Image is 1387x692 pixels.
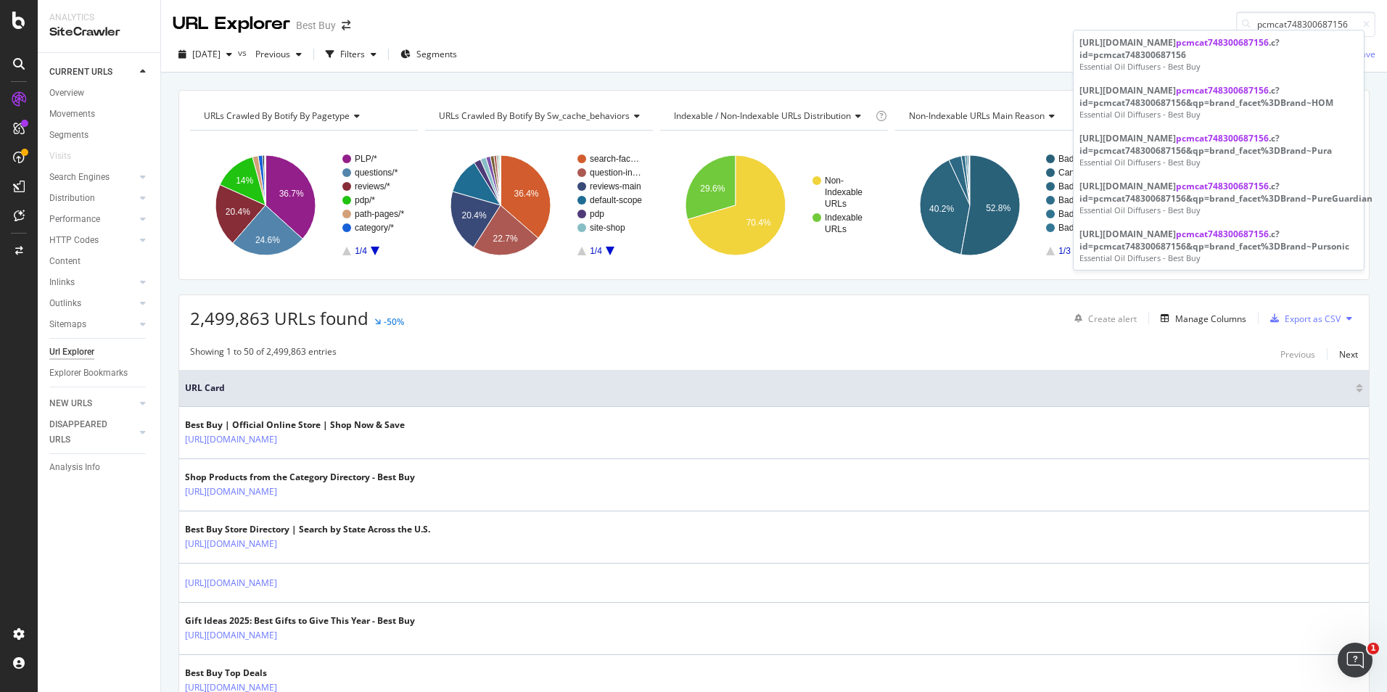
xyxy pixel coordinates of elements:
button: Previous [250,43,308,66]
text: 1/4 [355,246,367,256]
a: Inlinks [49,275,136,290]
text: reviews/* [355,181,390,191]
span: vs [238,46,250,59]
span: Indexable / Non-Indexable URLs distribution [674,110,851,122]
svg: A chart. [190,142,418,268]
svg: A chart. [895,142,1121,268]
a: [URL][DOMAIN_NAME] [185,432,277,447]
text: Bad HTTP… [1058,195,1108,205]
div: Previous [1280,348,1315,361]
span: URLs Crawled By Botify By sw_cache_behaviors [439,110,630,122]
div: Essential Oil Diffusers - Best Buy [1079,157,1358,168]
a: [URL][DOMAIN_NAME] [185,628,277,643]
button: [DATE] [173,43,238,66]
svg: A chart. [660,142,888,268]
text: 20.4% [226,207,250,217]
div: Shop Products from the Category Directory - Best Buy [185,471,415,484]
button: Export as CSV [1264,307,1341,330]
div: Essential Oil Diffusers - Best Buy [1079,252,1358,264]
button: Next [1339,345,1358,363]
span: pcmcat748300687156 [1176,84,1269,96]
div: Export as CSV [1285,313,1341,325]
div: Essential Oil Diffusers - Best Buy [1079,61,1358,73]
div: Best Buy Store Directory | Search by State Across the U.S. [185,523,430,536]
div: Inlinks [49,275,75,290]
text: Bad HTTP… [1058,181,1108,191]
div: Save [1356,48,1375,60]
div: Segments [49,128,89,143]
text: 40.2% [929,204,954,214]
div: Filters [340,48,365,60]
span: URL Card [185,382,1352,395]
text: 52.8% [986,203,1011,213]
span: Previous [250,48,290,60]
button: Manage Columns [1155,310,1246,327]
text: question-in… [590,168,641,178]
text: 14% [236,176,253,186]
div: Essential Oil Diffusers - Best Buy [1079,205,1358,216]
div: Movements [49,107,95,122]
text: 36.7% [279,189,304,199]
text: URLs [825,224,847,234]
h4: URLs Crawled By Botify By pagetype [201,104,405,128]
span: 2,499,863 URLs found [190,306,369,330]
button: Create alert [1069,307,1137,330]
input: Find a URL [1236,12,1375,37]
div: Explorer Bookmarks [49,366,128,381]
text: path-pages/* [355,209,404,219]
div: Visits [49,149,71,164]
div: Best Buy | Official Online Store | Shop Now & Save [185,419,405,432]
div: [URL][DOMAIN_NAME] .c?id=pcmcat748300687156&qp=brand_facet%3DBrand~HOM [1079,84,1358,109]
a: Segments [49,128,150,143]
div: Content [49,254,81,269]
div: Analysis Info [49,460,100,475]
text: 36.4% [514,189,539,199]
a: NEW URLS [49,396,136,411]
div: CURRENT URLS [49,65,112,80]
div: Gift Ideas 2025: Best Gifts to Give This Year - Best Buy [185,614,415,627]
div: Manage Columns [1175,313,1246,325]
span: 2025 Sep. 23rd [192,48,221,60]
div: Performance [49,212,100,227]
text: 1/3 [1058,246,1071,256]
button: Previous [1280,345,1315,363]
a: Performance [49,212,136,227]
span: URLs Crawled By Botify By pagetype [204,110,350,122]
a: Distribution [49,191,136,206]
div: NEW URLS [49,396,92,411]
div: [URL][DOMAIN_NAME] .c?id=pcmcat748300687156&qp=brand_facet%3DBrand~Pursonic [1079,228,1358,252]
div: Create alert [1088,313,1137,325]
a: [URL][DOMAIN_NAME] [185,485,277,499]
div: Showing 1 to 50 of 2,499,863 entries [190,345,337,363]
text: PLP/* [355,154,377,164]
div: [URL][DOMAIN_NAME] .c?id=pcmcat748300687156&qp=brand_facet%3DBrand~Pura [1079,132,1358,157]
a: [URL][DOMAIN_NAME] [185,576,277,590]
text: Bad HTTP… [1058,223,1108,233]
text: questions/* [355,168,398,178]
span: Segments [416,48,457,60]
text: 1/4 [590,246,602,256]
text: search-fac… [590,154,639,164]
h4: Indexable / Non-Indexable URLs Distribution [671,104,873,128]
div: -50% [384,316,404,328]
text: 20.4% [462,210,487,221]
div: Next [1339,348,1358,361]
a: Overview [49,86,150,101]
a: Search Engines [49,170,136,185]
div: Analytics [49,12,149,24]
h4: Non-Indexable URLs Main Reason [906,104,1098,128]
div: Sitemaps [49,317,86,332]
div: Essential Oil Diffusers - Best Buy [1079,109,1358,120]
a: HTTP Codes [49,233,136,248]
span: pcmcat748300687156 [1176,132,1269,144]
h4: URLs Crawled By Botify By sw_cache_behaviors [436,104,651,128]
text: 70.4% [746,218,771,228]
a: Explorer Bookmarks [49,366,150,381]
span: 1 [1367,643,1379,654]
div: Best Buy [296,18,336,33]
text: site-shop [590,223,625,233]
text: 22.7% [493,234,518,244]
text: Indexable [825,187,863,197]
div: arrow-right-arrow-left [342,20,350,30]
text: URLs [825,199,847,209]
